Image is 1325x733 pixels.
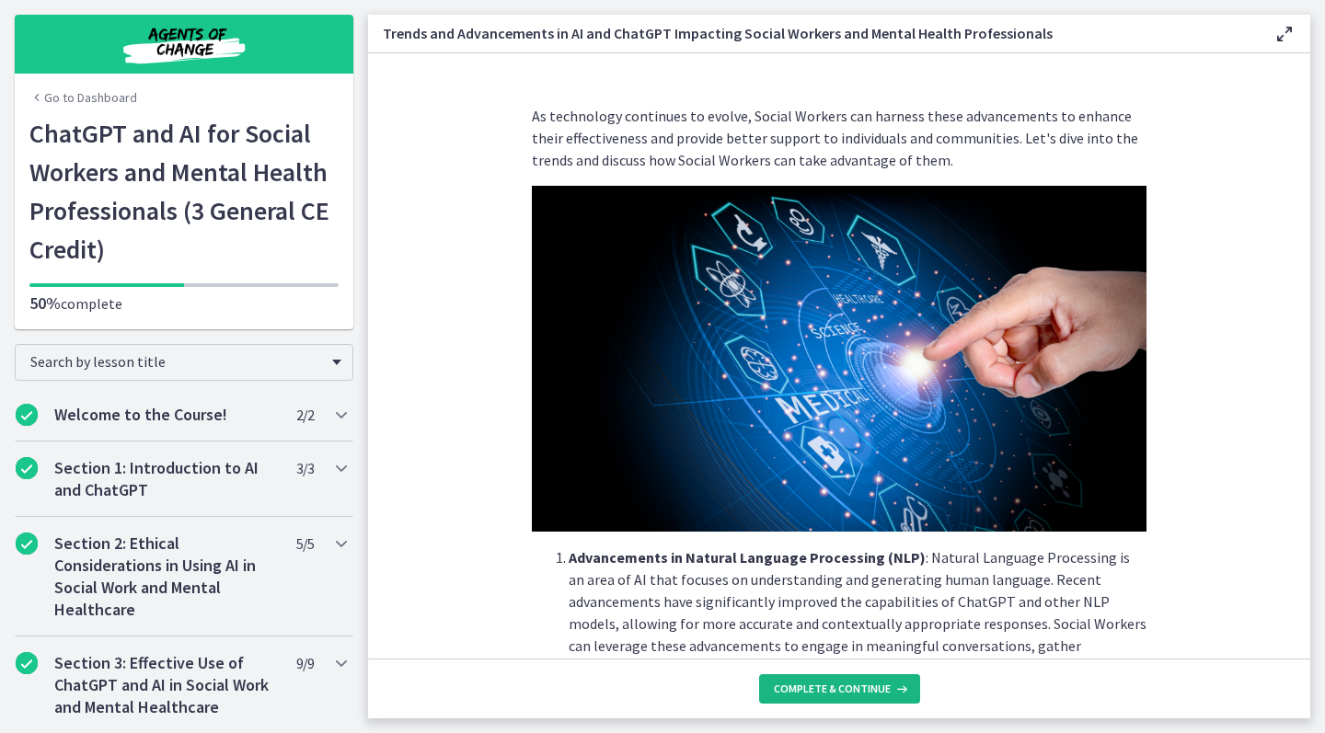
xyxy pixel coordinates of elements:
div: Search by lesson title [15,344,353,381]
span: Complete & continue [774,681,891,696]
img: Agents of Change Social Work Test Prep [74,22,294,66]
i: Completed [16,457,38,479]
h2: Welcome to the Course! [54,404,279,426]
h3: Trends and Advancements in AI and ChatGPT Impacting Social Workers and Mental Health Professionals [383,22,1244,44]
i: Completed [16,652,38,674]
h1: ChatGPT and AI for Social Workers and Mental Health Professionals (3 General CE Credit) [29,114,339,269]
img: Slides_for_Title_Slides_for_ChatGPT_and_AI_for_Social_Work_%2818%29.png [532,186,1146,532]
span: Search by lesson title [30,352,323,371]
span: 3 / 3 [296,457,314,479]
p: complete [29,292,339,315]
p: As technology continues to evolve, Social Workers can harness these advancements to enhance their... [532,105,1146,171]
i: Completed [16,533,38,555]
strong: Advancements in Natural Language Processing (NLP) [569,548,926,567]
a: Go to Dashboard [29,88,137,107]
i: Completed [16,404,38,426]
span: 50% [29,292,61,314]
button: Complete & continue [759,674,920,704]
span: 5 / 5 [296,533,314,555]
h2: Section 2: Ethical Considerations in Using AI in Social Work and Mental Healthcare [54,533,279,621]
p: : Natural Language Processing is an area of AI that focuses on understanding and generating human... [569,546,1146,679]
span: 9 / 9 [296,652,314,674]
span: 2 / 2 [296,404,314,426]
h2: Section 1: Introduction to AI and ChatGPT [54,457,279,501]
h2: Section 3: Effective Use of ChatGPT and AI in Social Work and Mental Healthcare [54,652,279,718]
